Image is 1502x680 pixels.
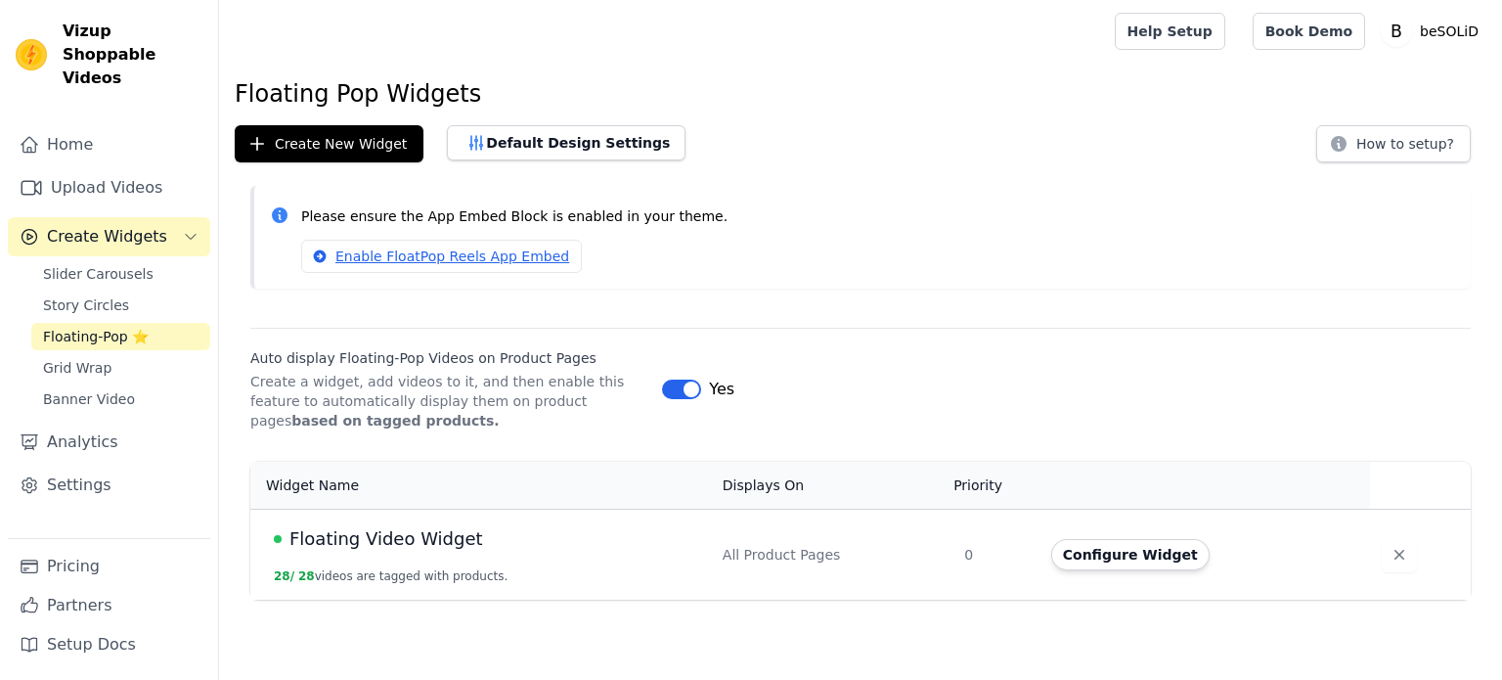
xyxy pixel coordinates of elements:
[1412,14,1486,49] p: beSOLiD
[31,323,210,350] a: Floating-Pop ⭐
[1316,139,1471,158] a: How to setup?
[31,385,210,413] a: Banner Video
[8,217,210,256] button: Create Widgets
[43,389,135,409] span: Banner Video
[47,225,167,249] span: Create Widgets
[250,462,711,510] th: Widget Name
[235,125,423,162] button: Create New Widget
[723,545,941,565] div: All Product Pages
[8,423,210,462] a: Analytics
[709,378,734,401] span: Yes
[235,78,1486,110] h1: Floating Pop Widgets
[250,348,646,368] label: Auto display Floating-Pop Videos on Product Pages
[250,372,646,431] p: Create a widget, add videos to it, and then enable this feature to automatically display them on ...
[952,509,1039,600] td: 0
[1115,13,1225,50] a: Help Setup
[31,292,210,319] a: Story Circles
[43,264,154,284] span: Slider Carousels
[274,569,294,583] span: 28 /
[63,20,202,90] span: Vizup Shoppable Videos
[43,358,111,378] span: Grid Wrap
[8,625,210,664] a: Setup Docs
[662,378,734,401] button: Yes
[1391,22,1402,41] text: B
[31,260,210,288] a: Slider Carousels
[1381,14,1486,49] button: B beSOLiD
[274,535,282,543] span: Live Published
[8,547,210,586] a: Pricing
[298,569,315,583] span: 28
[447,125,685,160] button: Default Design Settings
[301,240,582,273] a: Enable FloatPop Reels App Embed
[711,462,952,510] th: Displays On
[1253,13,1365,50] a: Book Demo
[8,466,210,505] a: Settings
[8,168,210,207] a: Upload Videos
[43,327,149,346] span: Floating-Pop ⭐
[289,525,483,553] span: Floating Video Widget
[1051,539,1210,570] button: Configure Widget
[1316,125,1471,162] button: How to setup?
[8,125,210,164] a: Home
[274,568,508,584] button: 28/ 28videos are tagged with products.
[8,586,210,625] a: Partners
[952,462,1039,510] th: Priority
[291,413,499,429] strong: based on tagged products.
[301,205,1455,228] p: Please ensure the App Embed Block is enabled in your theme.
[31,354,210,382] a: Grid Wrap
[1382,537,1417,572] button: Delete widget
[16,39,47,70] img: Vizup
[43,295,129,315] span: Story Circles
